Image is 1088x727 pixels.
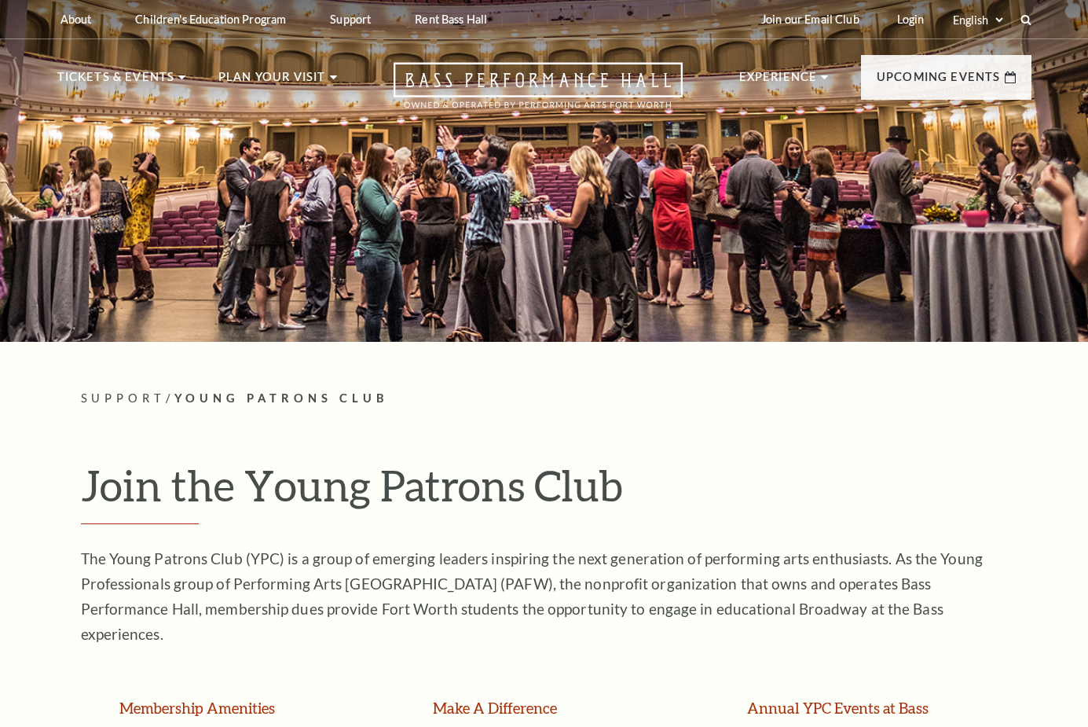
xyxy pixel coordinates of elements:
[119,696,387,721] h3: Membership Amenities
[81,546,1008,647] p: The Young Patrons Club (YPC) is a group of emerging leaders inspiring the next generation of perf...
[60,13,92,26] p: About
[950,13,1006,28] select: Select:
[81,389,1008,409] p: /
[877,68,1001,96] p: Upcoming Events
[57,68,175,96] p: Tickets & Events
[174,391,390,405] span: Young Patrons Club
[415,13,487,26] p: Rent Bass Hall
[81,460,1008,524] h2: Join the Young Patrons Club
[81,391,166,405] span: Support
[433,696,701,721] h3: Make A Difference
[135,13,286,26] p: Children's Education Program
[218,68,326,96] p: Plan Your Visit
[330,13,371,26] p: Support
[739,68,818,96] p: Experience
